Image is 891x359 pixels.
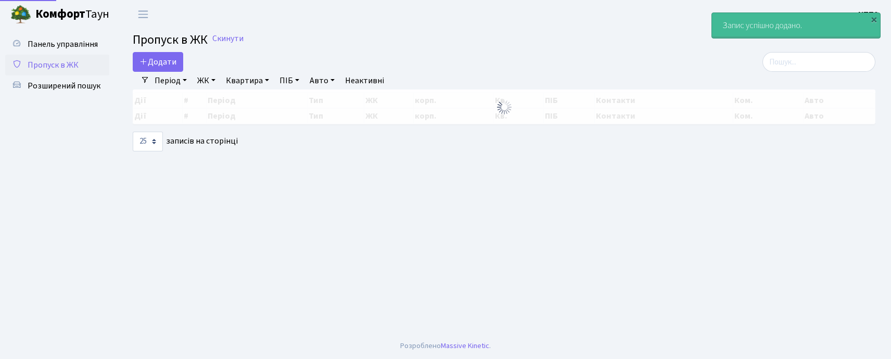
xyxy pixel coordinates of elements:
span: Розширений пошук [28,80,100,92]
span: Таун [35,6,109,23]
a: Неактивні [341,72,388,89]
a: Додати [133,52,183,72]
span: Пропуск в ЖК [133,31,208,49]
a: Пропуск в ЖК [5,55,109,75]
label: записів на сторінці [133,132,238,151]
select: записів на сторінці [133,132,163,151]
span: Панель управління [28,39,98,50]
span: Додати [139,56,176,68]
input: Пошук... [762,52,875,72]
b: КПП2 [858,9,879,20]
a: Massive Kinetic [441,340,489,351]
a: ПІБ [275,72,303,89]
button: Переключити навігацію [130,6,156,23]
div: Розроблено . [400,340,491,352]
a: Панель управління [5,34,109,55]
img: logo.png [10,4,31,25]
a: Авто [306,72,339,89]
a: Квартира [222,72,273,89]
div: × [869,14,879,24]
b: Комфорт [35,6,85,22]
a: ЖК [193,72,220,89]
span: Пропуск в ЖК [28,59,79,71]
a: Розширений пошук [5,75,109,96]
a: Період [150,72,191,89]
div: Запис успішно додано. [712,13,880,38]
a: КПП2 [858,8,879,21]
a: Скинути [212,34,244,44]
img: Обробка... [496,99,513,116]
